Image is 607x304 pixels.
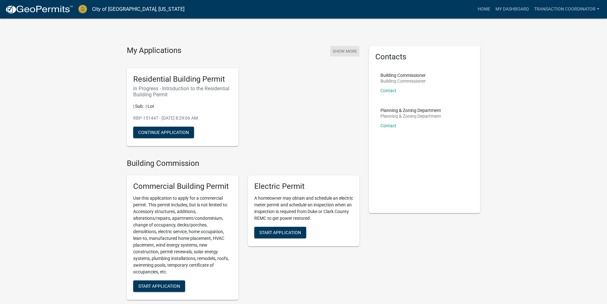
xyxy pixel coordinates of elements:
span: Start Application [259,230,301,235]
h5: Commercial Building Permit [133,182,232,191]
button: Start Application [254,227,306,238]
p: Building Commissioner [380,73,426,78]
h4: My Applications [127,46,181,56]
p: | Sub: | Lot [133,103,232,110]
h5: Electric Permit [254,182,353,191]
p: Planning & Zoning Department [380,108,441,113]
a: Home [475,3,493,15]
h4: Building Commission [127,159,359,168]
p: A homeowner may obtain and schedule an electric meter permit and schedule an inspection when an i... [254,195,353,222]
button: Continue Application [133,127,194,138]
p: Planning & Zoning Department [380,114,441,118]
a: Transaction Coordinator [531,3,602,15]
img: City of Jeffersonville, Indiana [78,5,87,13]
a: My Dashboard [493,3,531,15]
p: Use this application to apply for a commercial permit. This permit includes, but is not limited t... [133,195,232,275]
a: Contact [380,88,396,93]
h6: In Progress - Introduction to the Residential Building Permit [133,85,232,98]
h5: Residential Building Permit [133,75,232,84]
p: RBP-151447 - [DATE] 8:29:06 AM [133,115,232,122]
button: Start Application [133,280,185,292]
a: Contact [380,123,396,128]
p: Building Commissioner [380,79,426,83]
button: Show More [330,46,359,56]
span: Start Application [138,284,180,289]
h5: Contacts [375,52,474,62]
a: City of [GEOGRAPHIC_DATA], [US_STATE] [92,4,184,15]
